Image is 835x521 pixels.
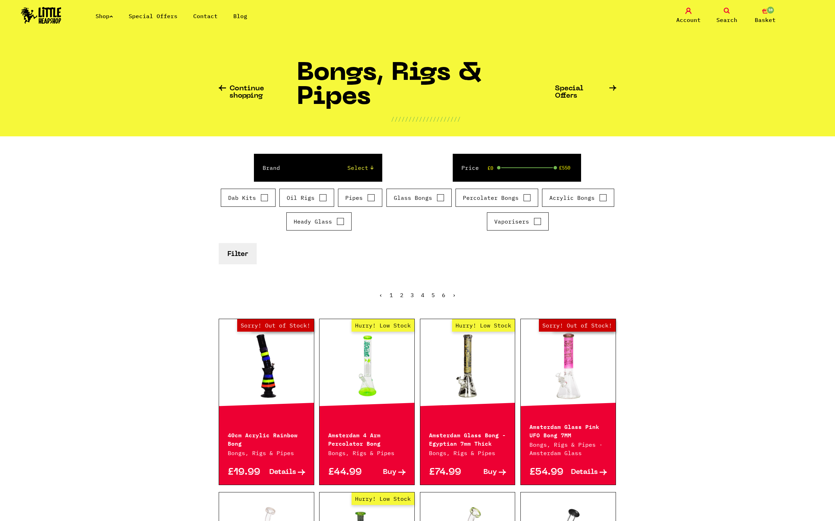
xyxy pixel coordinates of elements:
[452,319,515,332] span: Hurry! Low Stock
[352,319,414,332] span: Hurry! Low Stock
[219,85,297,100] a: Continue shopping
[294,217,344,226] label: Heady Glass
[228,449,305,457] p: Bongs, Rigs & Pipes
[748,8,783,24] a: 10 Basket
[555,85,616,100] a: Special Offers
[219,243,257,264] button: Filter
[400,292,404,299] a: 2
[352,492,414,505] span: Hurry! Low Stock
[228,430,305,447] p: 40cm Acrylic Rainbow Bong
[237,319,314,332] span: Sorry! Out of Stock!
[452,292,456,299] a: Next »
[671,8,706,24] a: Account
[676,16,701,24] span: Account
[269,469,296,476] span: Details
[287,194,327,202] label: Oil Rigs
[391,115,461,123] p: ////////////////////
[468,469,506,476] a: Buy
[263,164,280,172] label: Brand
[233,13,247,20] a: Blog
[21,7,61,24] img: Little Head Shop Logo
[297,62,555,115] h1: Bongs, Rigs & Pipes
[367,469,406,476] a: Buy
[228,469,266,476] p: £19.99
[129,13,178,20] a: Special Offers
[494,217,541,226] label: Vaporisers
[483,469,497,476] span: Buy
[488,165,493,171] span: £0
[571,469,598,476] span: Details
[345,194,375,202] label: Pipes
[766,6,775,14] span: 10
[429,469,468,476] p: £74.99
[461,164,479,172] label: Price
[328,430,406,447] p: Amsterdam 4 Arm Percolator Bong
[383,469,397,476] span: Buy
[219,331,314,401] a: Out of Stock Hurry! Low Stock Sorry! Out of Stock!
[394,194,444,202] label: Glass Bongs
[521,331,616,401] a: Out of Stock Hurry! Low Stock Sorry! Out of Stock!
[379,292,383,298] li: « Previous
[328,469,367,476] p: £44.99
[328,449,406,457] p: Bongs, Rigs & Pipes
[411,292,414,299] a: 3
[319,331,414,401] a: Hurry! Low Stock
[755,16,776,24] span: Basket
[266,469,305,476] a: Details
[529,440,607,457] p: Bongs, Rigs & Pipes · Amsterdam Glass
[559,165,570,171] span: £550
[429,430,506,447] p: Amsterdam Glass Bong - Egyptian 7mm Thick
[379,292,383,299] span: ‹
[420,331,515,401] a: Hurry! Low Stock
[96,13,113,20] a: Shop
[716,16,737,24] span: Search
[429,449,506,457] p: Bongs, Rigs & Pipes
[390,292,393,299] span: 1
[529,422,607,439] p: Amsterdam Glass Pink UFO Bong 7MM
[442,292,445,299] a: 6
[529,469,568,476] p: £54.99
[549,194,607,202] label: Acrylic Bongs
[568,469,607,476] a: Details
[463,194,531,202] label: Percolater Bongs
[193,13,218,20] a: Contact
[421,292,424,299] a: 4
[431,292,435,299] a: 5
[228,194,268,202] label: Dab Kits
[709,8,744,24] a: Search
[539,319,616,332] span: Sorry! Out of Stock!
